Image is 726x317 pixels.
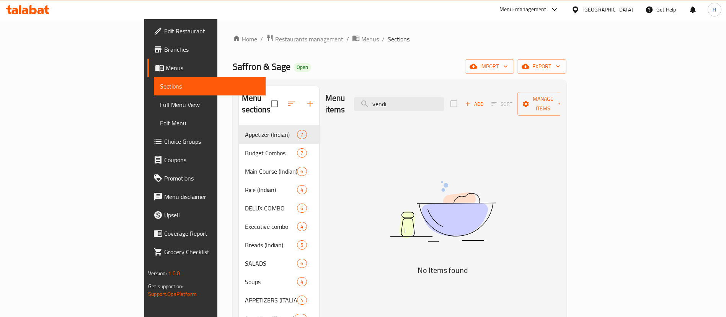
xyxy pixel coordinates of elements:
[164,192,259,201] span: Menu disclaimer
[517,59,566,74] button: export
[239,217,319,236] div: Executive combo4
[160,118,259,128] span: Edit Menu
[266,34,343,44] a: Restaurants management
[523,62,560,71] span: export
[233,58,290,75] span: Saffron & Sage
[239,273,319,291] div: Soups4
[294,64,311,71] span: Open
[245,204,297,213] span: DELUX COMBO
[524,94,563,113] span: Manage items
[297,168,306,175] span: 6
[245,185,297,194] span: Rice (Indian)
[239,125,319,144] div: Appetizer (Indian)7
[147,151,266,169] a: Coupons
[297,148,307,158] div: items
[301,95,319,113] button: Add section
[147,206,266,224] a: Upsell
[148,289,197,299] a: Support.OpsPlatform
[148,268,167,278] span: Version:
[245,130,297,139] span: Appetizer (Indian)
[382,34,385,44] li: /
[245,240,297,250] span: Breads (Indian)
[164,155,259,164] span: Coupons
[147,22,266,40] a: Edit Restaurant
[239,144,319,162] div: Budget Combos7
[164,45,259,54] span: Branches
[297,205,306,212] span: 6
[582,5,633,14] div: [GEOGRAPHIC_DATA]
[164,247,259,256] span: Grocery Checklist
[294,63,311,72] div: Open
[164,26,259,36] span: Edit Restaurant
[297,260,306,267] span: 6
[713,5,716,14] span: H
[147,59,266,77] a: Menus
[154,114,266,132] a: Edit Menu
[297,296,307,305] div: items
[462,98,486,110] button: Add
[245,167,297,176] span: Main Course (Indian)
[160,82,259,91] span: Sections
[347,161,538,262] img: dish.svg
[297,186,306,194] span: 4
[239,199,319,217] div: DELUX COMBO6
[147,187,266,206] a: Menu disclaimer
[147,40,266,59] a: Branches
[499,5,547,14] div: Menu-management
[297,297,306,304] span: 4
[352,34,379,44] a: Menus
[147,243,266,261] a: Grocery Checklist
[388,34,409,44] span: Sections
[354,97,444,111] input: search
[239,181,319,199] div: Rice (Indian)4
[297,149,306,157] span: 7
[465,59,514,74] button: import
[297,241,306,249] span: 5
[168,268,180,278] span: 1.0.0
[166,63,259,72] span: Menus
[517,92,569,116] button: Manage items
[297,185,307,194] div: items
[347,264,538,276] h5: No Items found
[148,281,183,291] span: Get support on:
[464,100,485,108] span: Add
[275,34,343,44] span: Restaurants management
[233,34,566,44] nav: breadcrumb
[361,34,379,44] span: Menus
[245,259,297,268] span: SALADS
[346,34,349,44] li: /
[160,100,259,109] span: Full Menu View
[245,148,297,158] span: Budget Combos
[164,137,259,146] span: Choice Groups
[164,174,259,183] span: Promotions
[245,222,297,231] span: Executive combo
[147,132,266,151] a: Choice Groups
[239,291,319,309] div: APPETIZERS (ITALIAN)4
[239,254,319,273] div: SALADS6
[154,95,266,114] a: Full Menu View
[245,277,297,286] span: Soups
[297,223,306,230] span: 4
[297,278,306,286] span: 4
[239,236,319,254] div: Breads (Indian)5
[297,131,306,138] span: 7
[239,162,319,181] div: Main Course (Indian)6
[147,224,266,243] a: Coverage Report
[471,62,508,71] span: import
[154,77,266,95] a: Sections
[164,229,259,238] span: Coverage Report
[147,169,266,187] a: Promotions
[164,210,259,220] span: Upsell
[325,92,345,115] h2: Menu items
[245,296,297,305] span: APPETIZERS (ITALIAN)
